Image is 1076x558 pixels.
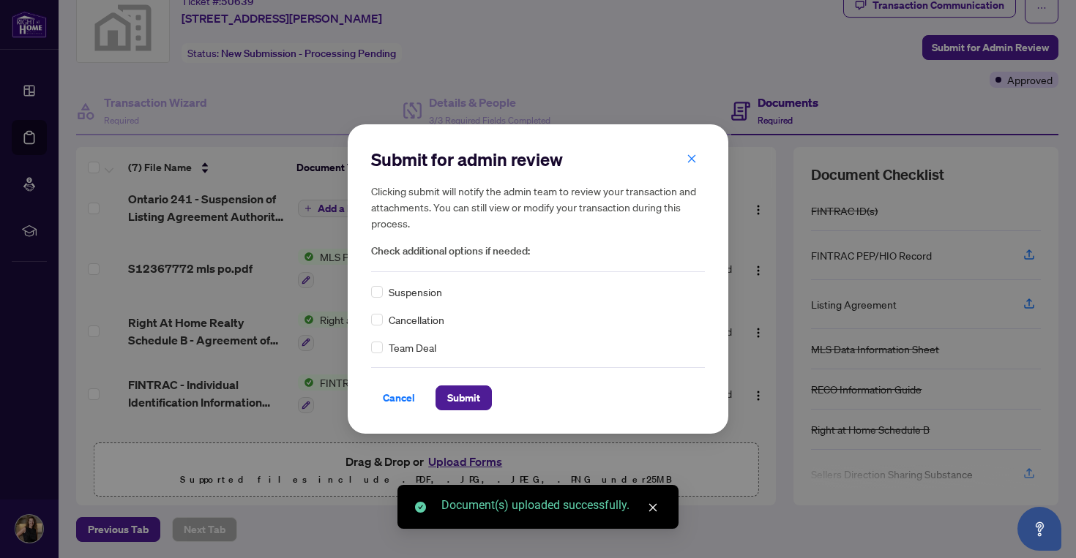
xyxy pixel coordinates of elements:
[645,499,661,516] a: Close
[389,284,442,300] span: Suspension
[648,502,658,513] span: close
[1017,507,1061,551] button: Open asap
[687,154,697,164] span: close
[371,183,705,231] h5: Clicking submit will notify the admin team to review your transaction and attachments. You can st...
[389,312,444,328] span: Cancellation
[389,339,436,355] span: Team Deal
[383,386,415,410] span: Cancel
[371,243,705,260] span: Check additional options if needed:
[441,497,661,514] div: Document(s) uploaded successfully.
[371,148,705,171] h2: Submit for admin review
[436,385,492,410] button: Submit
[415,502,426,513] span: check-circle
[371,385,427,410] button: Cancel
[447,386,480,410] span: Submit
